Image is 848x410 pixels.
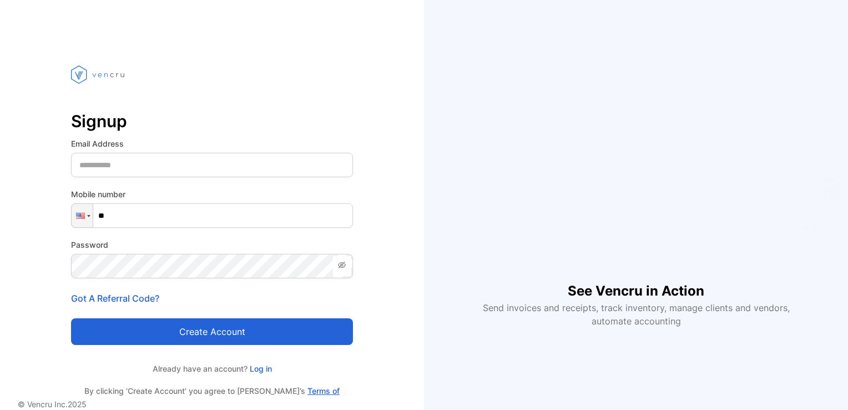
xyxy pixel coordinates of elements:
[71,108,353,134] p: Signup
[476,301,796,328] p: Send invoices and receipts, track inventory, manage clients and vendors, automate accounting
[71,188,353,200] label: Mobile number
[71,239,353,251] label: Password
[72,204,93,227] div: United States: + 1
[71,138,353,149] label: Email Address
[71,386,353,408] p: By clicking ‘Create Account’ you agree to [PERSON_NAME]’s and
[71,363,353,374] p: Already have an account?
[206,397,264,407] a: Privacy Policies
[71,44,127,104] img: vencru logo
[71,318,353,345] button: Create account
[475,82,797,263] iframe: YouTube video player
[568,263,704,301] h1: See Vencru in Action
[71,292,353,305] p: Got A Referral Code?
[248,364,272,373] a: Log in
